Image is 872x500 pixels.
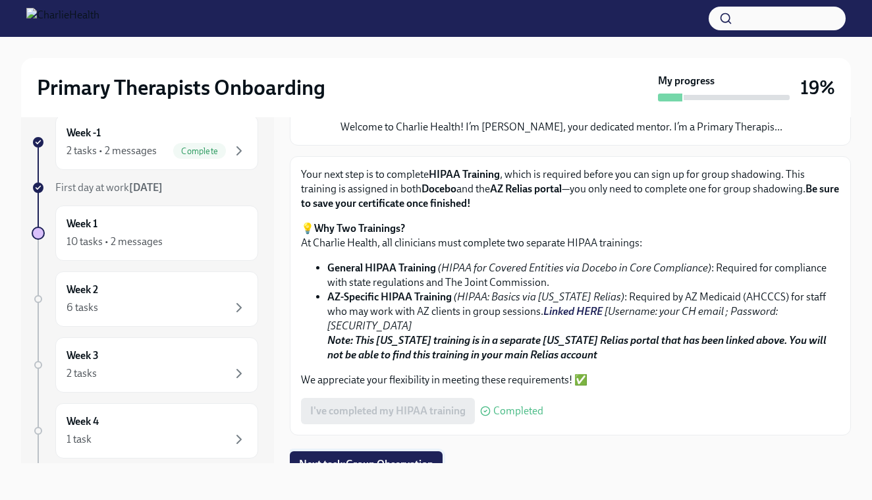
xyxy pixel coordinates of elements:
[543,305,603,318] a: Linked HERE
[32,403,258,458] a: Week 41 task
[32,115,258,170] a: Week -12 tasks • 2 messagesComplete
[301,167,840,211] p: Your next step is to complete , which is required before you can sign up for group shadowing. Thi...
[32,271,258,327] a: Week 26 tasks
[438,262,711,274] em: (HIPAA for Covered Entities via Docebo in Core Compliance)
[493,406,543,416] span: Completed
[454,291,624,303] em: (HIPAA: Basics via [US_STATE] Relias)
[67,348,99,363] h6: Week 3
[327,291,452,303] strong: AZ-Specific HIPAA Training
[658,74,715,88] strong: My progress
[67,235,163,249] div: 10 tasks • 2 messages
[67,414,99,429] h6: Week 4
[55,181,163,194] span: First day at work
[301,373,840,387] p: We appreciate your flexibility in meeting these requirements! ✅
[26,8,99,29] img: CharlieHealth
[32,337,258,393] a: Week 32 tasks
[32,206,258,261] a: Week 110 tasks • 2 messages
[67,217,97,231] h6: Week 1
[327,261,840,290] li: : Required for compliance with state regulations and The Joint Commission.
[67,432,92,447] div: 1 task
[129,181,163,194] strong: [DATE]
[301,221,840,250] p: 💡 At Charlie Health, all clinicians must complete two separate HIPAA trainings:
[67,144,157,158] div: 2 tasks • 2 messages
[341,120,782,134] p: Welcome to Charlie Health! I’m [PERSON_NAME], your dedicated mentor. I’m a Primary Therapis...
[422,182,456,195] strong: Docebo
[327,334,827,361] strong: Note: This [US_STATE] training is in a separate [US_STATE] Relias portal that has been linked abo...
[67,126,101,140] h6: Week -1
[299,458,433,471] span: Next task : Group Observation
[67,283,98,297] h6: Week 2
[37,74,325,101] h2: Primary Therapists Onboarding
[429,168,500,181] strong: HIPAA Training
[67,366,97,381] div: 2 tasks
[67,300,98,315] div: 6 tasks
[800,76,835,99] h3: 19%
[327,290,840,362] li: : Required by AZ Medicaid (AHCCCS) for staff who may work with AZ clients in group sessions.
[32,181,258,195] a: First day at work[DATE]
[314,222,405,235] strong: Why Two Trainings?
[290,451,443,478] button: Next task:Group Observation
[327,262,436,274] strong: General HIPAA Training
[173,146,226,156] span: Complete
[490,182,562,195] strong: AZ Relias portal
